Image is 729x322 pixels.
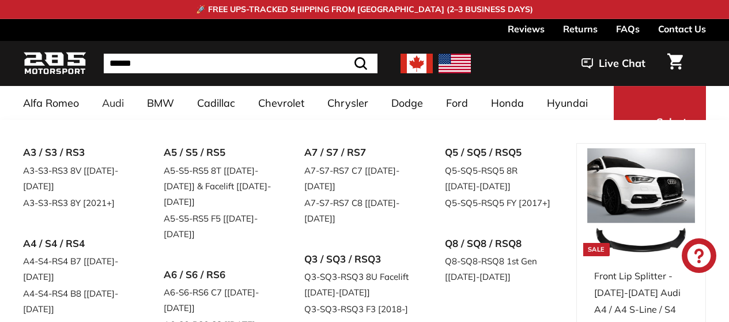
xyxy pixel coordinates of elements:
[23,162,131,194] a: A3-S3-RS3 8V [[DATE]-[DATE]]
[12,86,90,120] a: Alfa Romeo
[247,86,316,120] a: Chevrolet
[304,301,413,317] a: Q3-SQ3-RSQ3 F3 [2018-]
[23,234,131,253] a: A4 / S4 / RS4
[599,56,645,71] span: Live Chat
[445,143,553,162] a: Q5 / SQ5 / RSQ5
[380,86,435,120] a: Dodge
[316,86,380,120] a: Chrysler
[566,49,660,78] button: Live Chat
[435,86,479,120] a: Ford
[164,162,272,210] a: A5-S5-RS5 8T [[DATE]-[DATE]] & Facelift [[DATE]-[DATE]]
[23,194,131,211] a: A3-S3-RS3 8Y [2021+]
[583,243,610,256] div: Sale
[445,253,553,285] a: Q8-SQ8-RSQ8 1st Gen [[DATE]-[DATE]]
[304,162,413,194] a: A7-S7-RS7 C7 [[DATE]-[DATE]]
[164,265,272,284] a: A6 / S6 / RS6
[23,253,131,285] a: A4-S4-RS4 B7 [[DATE]-[DATE]]
[135,86,186,120] a: BMW
[186,86,247,120] a: Cadillac
[23,285,131,317] a: A4-S4-RS4 B8 [[DATE]-[DATE]]
[660,44,690,83] a: Cart
[23,50,86,77] img: Logo_285_Motorsport_areodynamics_components
[479,86,535,120] a: Honda
[652,115,691,159] span: Select Your Vehicle
[678,238,720,276] inbox-online-store-chat: Shopify online store chat
[164,210,272,242] a: A5-S5-RS5 F5 [[DATE]-[DATE]]
[304,268,413,301] a: Q3-SQ3-RSQ3 8U Facelift [[DATE]-[DATE]]
[196,3,533,16] p: 🚀 FREE UPS-TRACKED SHIPPING FROM [GEOGRAPHIC_DATA] (2–3 BUSINESS DAYS)
[563,19,598,39] a: Returns
[304,194,413,227] a: A7-S7-RS7 C8 [[DATE]-[DATE]]
[445,194,553,211] a: Q5-SQ5-RSQ5 FY [2017+]
[304,143,413,162] a: A7 / S7 / RS7
[23,143,131,162] a: A3 / S3 / RS3
[658,19,706,39] a: Contact Us
[304,250,413,269] a: Q3 / SQ3 / RSQ3
[445,162,553,194] a: Q5-SQ5-RSQ5 8R [[DATE]-[DATE]]
[90,86,135,120] a: Audi
[164,143,272,162] a: A5 / S5 / RS5
[164,284,272,316] a: A6-S6-RS6 C7 [[DATE]-[DATE]]
[104,54,377,73] input: Search
[616,19,640,39] a: FAQs
[445,234,553,253] a: Q8 / SQ8 / RSQ8
[508,19,545,39] a: Reviews
[535,86,599,120] a: Hyundai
